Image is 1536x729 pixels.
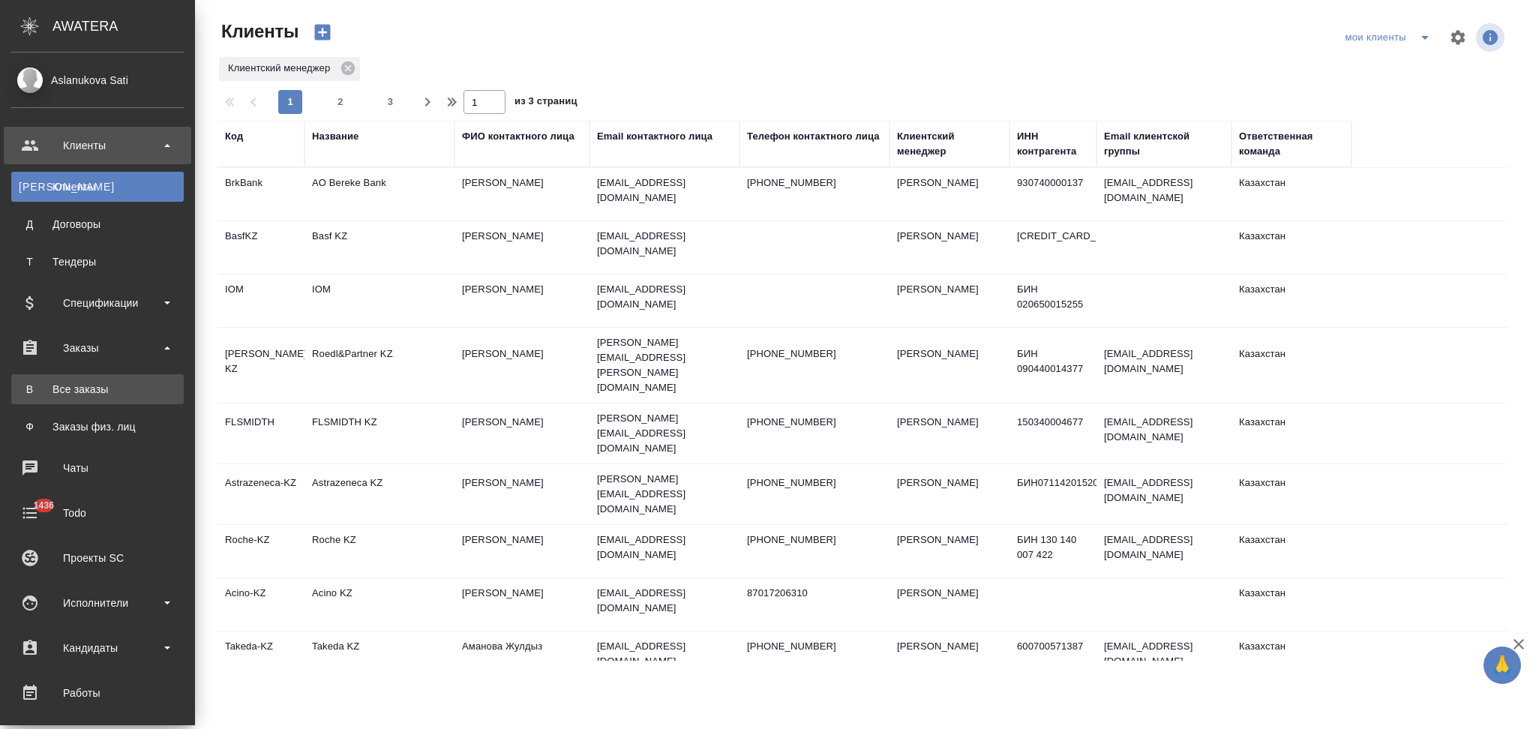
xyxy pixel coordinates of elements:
div: AWATERA [52,11,195,41]
td: [PERSON_NAME] [889,221,1009,274]
td: 930740000137 [1009,168,1096,220]
span: Клиенты [217,19,298,43]
div: Чаты [11,457,184,479]
div: Проекты SC [11,547,184,569]
span: 🙏 [1489,649,1515,681]
div: ФИО контактного лица [462,129,574,144]
td: Roche-KZ [217,525,304,577]
td: 600700571387 [1009,631,1096,684]
td: Astrazeneca KZ [304,468,454,520]
td: [PERSON_NAME] [454,468,589,520]
td: [EMAIL_ADDRESS][DOMAIN_NAME] [1096,525,1231,577]
p: [PERSON_NAME][EMAIL_ADDRESS][DOMAIN_NAME] [597,411,732,456]
p: 87017206310 [747,586,882,601]
div: Aslanukova Sati [11,72,184,88]
div: Todo [11,502,184,524]
p: [PERSON_NAME][EMAIL_ADDRESS][PERSON_NAME][DOMAIN_NAME] [597,335,732,395]
a: ТТендеры [11,247,184,277]
div: Все заказы [19,382,176,397]
p: [PHONE_NUMBER] [747,532,882,547]
td: [EMAIL_ADDRESS][DOMAIN_NAME] [1096,631,1231,684]
td: FLSMIDTH [217,407,304,460]
button: 2 [328,90,352,114]
p: Клиентский менеджер [228,61,335,76]
td: Roche KZ [304,525,454,577]
td: Roedl&Partner KZ [304,339,454,391]
td: [PERSON_NAME] [454,407,589,460]
td: Казахстан [1231,631,1351,684]
div: Клиенты [11,134,184,157]
p: [PHONE_NUMBER] [747,639,882,654]
a: Чаты [4,449,191,487]
td: [EMAIL_ADDRESS][DOMAIN_NAME] [1096,407,1231,460]
td: [PERSON_NAME] [454,221,589,274]
td: [PERSON_NAME] [889,631,1009,684]
p: [EMAIL_ADDRESS][DOMAIN_NAME] [597,229,732,259]
td: [PERSON_NAME] [889,274,1009,327]
a: Проекты SC [4,539,191,577]
td: БИН071142015205 [1009,468,1096,520]
p: [EMAIL_ADDRESS][DOMAIN_NAME] [597,532,732,562]
p: [PHONE_NUMBER] [747,475,882,490]
a: 1436Todo [4,494,191,532]
a: Работы [4,674,191,712]
p: [EMAIL_ADDRESS][DOMAIN_NAME] [597,175,732,205]
div: split button [1341,25,1440,49]
div: Телефон контактного лица [747,129,880,144]
div: Спецификации [11,292,184,314]
td: Takeda-KZ [217,631,304,684]
div: Email контактного лица [597,129,712,144]
td: [CREDIT_CARD_NUMBER] [1009,221,1096,274]
div: Клиентский менеджер [219,57,360,81]
p: [EMAIL_ADDRESS][DOMAIN_NAME] [597,639,732,669]
td: Казахстан [1231,168,1351,220]
td: [PERSON_NAME] [889,407,1009,460]
button: 3 [379,90,403,114]
a: ФЗаказы физ. лиц [11,412,184,442]
td: AO Bereke Bank [304,168,454,220]
div: Клиенты [19,179,176,194]
td: Казахстан [1231,578,1351,631]
td: Казахстан [1231,339,1351,391]
a: [PERSON_NAME]Клиенты [11,172,184,202]
span: Посмотреть информацию [1476,23,1507,52]
td: [PERSON_NAME] [889,468,1009,520]
td: [PERSON_NAME]-KZ [217,339,304,391]
div: Кандидаты [11,637,184,659]
p: [PHONE_NUMBER] [747,415,882,430]
span: 2 [328,94,352,109]
td: [PERSON_NAME] [454,339,589,391]
p: [EMAIL_ADDRESS][DOMAIN_NAME] [597,282,732,312]
td: БИН 020650015255 [1009,274,1096,327]
td: [EMAIL_ADDRESS][DOMAIN_NAME] [1096,339,1231,391]
p: [EMAIL_ADDRESS][DOMAIN_NAME] [597,586,732,616]
p: [PHONE_NUMBER] [747,346,882,361]
td: [PERSON_NAME] [889,578,1009,631]
p: [PHONE_NUMBER] [747,175,882,190]
span: Настроить таблицу [1440,19,1476,55]
td: [PERSON_NAME] [889,525,1009,577]
td: БИН 130 140 007 422 [1009,525,1096,577]
td: Казахстан [1231,221,1351,274]
div: Договоры [19,217,176,232]
td: IOM [304,274,454,327]
p: [PERSON_NAME][EMAIL_ADDRESS][DOMAIN_NAME] [597,472,732,517]
td: Basf KZ [304,221,454,274]
td: Казахстан [1231,407,1351,460]
div: Код [225,129,243,144]
div: ИНН контрагента [1017,129,1089,159]
td: Аманова Жулдыз [454,631,589,684]
td: 150340004677 [1009,407,1096,460]
a: ВВсе заказы [11,374,184,404]
td: FLSMIDTH KZ [304,407,454,460]
td: [PERSON_NAME] [889,339,1009,391]
td: Astrazeneca-KZ [217,468,304,520]
td: BasfKZ [217,221,304,274]
td: [PERSON_NAME] [454,525,589,577]
div: Email клиентской группы [1104,129,1224,159]
span: 1436 [25,498,63,513]
td: [EMAIL_ADDRESS][DOMAIN_NAME] [1096,168,1231,220]
td: BrkBank [217,168,304,220]
div: Работы [11,682,184,704]
td: [EMAIL_ADDRESS][DOMAIN_NAME] [1096,468,1231,520]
